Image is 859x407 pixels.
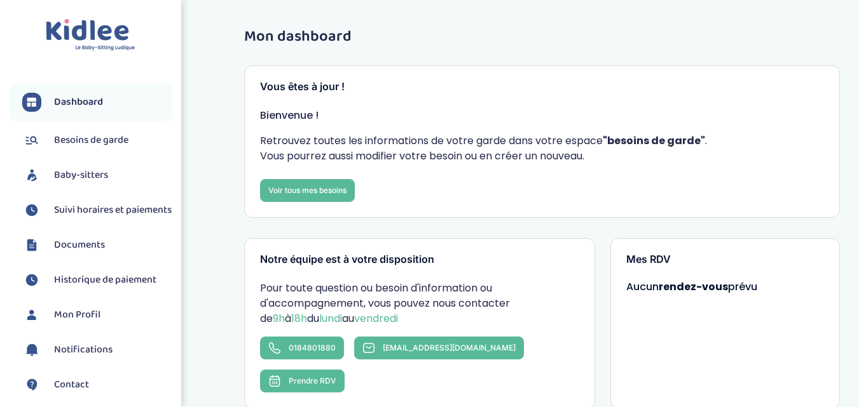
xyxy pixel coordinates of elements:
a: Historique de paiement [22,270,172,290]
span: Dashboard [54,95,103,110]
a: Contact [22,375,172,394]
img: besoin.svg [22,131,41,150]
a: 0184801880 [260,337,344,359]
a: [EMAIL_ADDRESS][DOMAIN_NAME] [354,337,524,359]
p: Pour toute question ou besoin d'information ou d'accompagnement, vous pouvez nous contacter de à ... [260,281,580,326]
strong: rendez-vous [659,279,728,294]
span: Suivi horaires et paiements [54,203,172,218]
span: lundi [319,311,342,326]
span: Notifications [54,342,113,357]
span: Baby-sitters [54,168,108,183]
span: Besoins de garde [54,133,128,148]
img: suivihoraire.svg [22,270,41,290]
img: dashboard.svg [22,93,41,112]
span: 18h [291,311,307,326]
span: 0184801880 [289,343,336,352]
img: notification.svg [22,340,41,359]
h3: Mes RDV [626,254,824,265]
a: Mon Profil [22,305,172,324]
a: Notifications [22,340,172,359]
span: Documents [54,237,105,253]
p: Retrouvez toutes les informations de votre garde dans votre espace . Vous pourrez aussi modifier ... [260,133,825,164]
a: Besoins de garde [22,131,172,150]
span: Mon Profil [54,307,100,323]
span: 9h [273,311,285,326]
a: Baby-sitters [22,166,172,185]
a: Dashboard [22,93,172,112]
a: Voir tous mes besoins [260,179,355,202]
span: Historique de paiement [54,272,156,288]
span: vendredi [354,311,398,326]
img: profil.svg [22,305,41,324]
span: Aucun prévu [626,279,757,294]
a: Suivi horaires et paiements [22,201,172,220]
button: Prendre RDV [260,370,345,392]
a: Documents [22,236,172,255]
p: Bienvenue ! [260,108,825,123]
h3: Vous êtes à jour ! [260,81,825,93]
img: logo.svg [46,19,135,51]
span: [EMAIL_ADDRESS][DOMAIN_NAME] [383,343,516,352]
h3: Notre équipe est à votre disposition [260,254,580,265]
img: suivihoraire.svg [22,201,41,220]
span: Contact [54,377,89,392]
img: documents.svg [22,236,41,255]
h1: Mon dashboard [244,29,841,45]
img: contact.svg [22,375,41,394]
img: babysitters.svg [22,166,41,185]
strong: "besoins de garde" [603,133,705,148]
span: Prendre RDV [289,376,336,385]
